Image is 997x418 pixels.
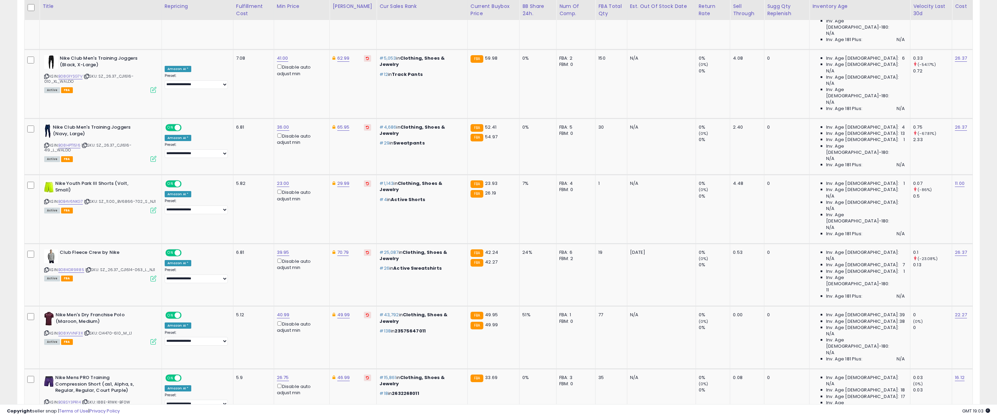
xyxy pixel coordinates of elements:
[699,193,730,199] div: 0%
[44,87,60,93] span: All listings currently available for purchase on Amazon
[918,256,937,261] small: (-23.08%)
[630,249,690,256] p: [DATE]
[733,180,759,187] div: 4.48
[165,199,228,214] div: Preset:
[277,257,325,271] div: Disable auto adjust min
[277,188,325,202] div: Disable auto adjust min
[699,62,708,67] small: (0%)
[61,276,73,281] span: FBA
[61,208,73,213] span: FBA
[42,3,159,10] div: Title
[61,339,73,345] span: FBA
[559,318,590,325] div: FBM: 0
[379,71,388,78] span: #12
[379,124,445,137] span: Clothing, Shoes & Jewelry
[485,374,497,381] span: 33.69
[61,156,73,162] span: FBA
[559,187,590,193] div: FBM: 0
[826,106,862,112] span: Inv. Age 181 Plus:
[897,106,905,112] span: N/A
[826,268,899,275] span: Inv. Age [DEMOGRAPHIC_DATA]:
[84,330,132,336] span: | SKU: CI4470-610_M_L1
[812,3,907,10] div: Inventory Age
[44,156,60,162] span: All listings currently available for purchase on Amazon
[598,3,624,17] div: FBA Total Qty
[826,193,834,199] span: N/A
[391,196,425,203] span: Active Shorts
[393,265,442,271] span: Active Sweatshirts
[699,137,730,143] div: 0%
[485,259,497,265] span: 42.27
[379,3,464,10] div: Cur Sales Rank
[58,142,80,148] a: B08HPT1516
[913,312,952,318] div: 0
[767,3,806,17] div: Sugg Qty Replenish
[277,63,325,77] div: Disable auto adjust min
[485,249,498,256] span: 42.24
[598,180,621,187] div: 1
[471,3,516,17] div: Current Buybox Price
[826,356,862,362] span: Inv. Age 181 Plus:
[44,180,156,212] div: ASIN:
[44,124,51,138] img: 31yv8GcI78L._SL40_.jpg
[379,249,398,256] span: #25,087
[165,135,192,141] div: Amazon AI *
[913,137,952,143] div: 2.33
[277,320,325,334] div: Disable auto adjust min
[826,225,834,231] span: N/A
[180,125,191,131] span: OFF
[826,187,899,193] span: Inv. Age [DEMOGRAPHIC_DATA]:
[826,337,905,349] span: Inv. Age [DEMOGRAPHIC_DATA]-180:
[897,37,905,43] span: N/A
[337,374,350,381] a: 46.99
[903,180,905,187] span: 1
[395,328,426,334] span: 23575647011
[485,133,497,140] span: 54.97
[826,387,899,393] span: Inv. Age [DEMOGRAPHIC_DATA]:
[379,196,387,203] span: #4
[630,180,690,187] p: N/A
[379,140,389,146] span: #29
[56,312,139,326] b: Nike Men's Dry Franchise Polo (Maroon, Medium)
[902,124,905,130] span: 4
[44,55,58,69] img: 21MlbwdvUTS._SL40_.jpg
[522,375,551,381] div: 0%
[471,134,483,141] small: FBA
[180,250,191,256] span: OFF
[236,312,269,318] div: 5.12
[236,124,269,130] div: 6.81
[826,350,834,356] span: N/A
[44,375,54,388] img: 31HBHQ7BrlL._SL40_.jpg
[485,311,498,318] span: 49.95
[767,312,804,318] div: 0
[522,249,551,256] div: 24%
[913,124,952,130] div: 0.75
[84,199,156,204] span: | SKU: SZ_11.00_BV6866-702_S_NJ1
[379,311,399,318] span: #43,792
[913,3,949,17] div: Velocity Last 30d
[733,249,759,256] div: 0.53
[699,3,727,17] div: Return Rate
[379,71,462,78] p: in
[913,249,952,256] div: 0.1
[522,3,553,17] div: BB Share 24h.
[379,124,396,130] span: #4,686
[826,180,899,187] span: Inv. Age [DEMOGRAPHIC_DATA]:
[902,262,905,268] span: 7
[166,375,175,381] span: ON
[44,249,156,281] div: ASIN:
[165,73,228,89] div: Preset:
[902,55,905,61] span: 6
[699,381,708,387] small: (0%)
[392,71,423,78] span: Track Pants
[826,312,899,318] span: Inv. Age [DEMOGRAPHIC_DATA]:
[559,61,590,68] div: FBM: 0
[277,382,325,396] div: Disable auto adjust min
[733,55,759,61] div: 4.08
[165,191,192,197] div: Amazon AI *
[733,124,759,130] div: 2.40
[955,311,967,318] a: 22.27
[337,124,350,131] a: 65.95
[826,162,862,168] span: Inv. Age 181 Plus:
[630,55,690,61] p: N/A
